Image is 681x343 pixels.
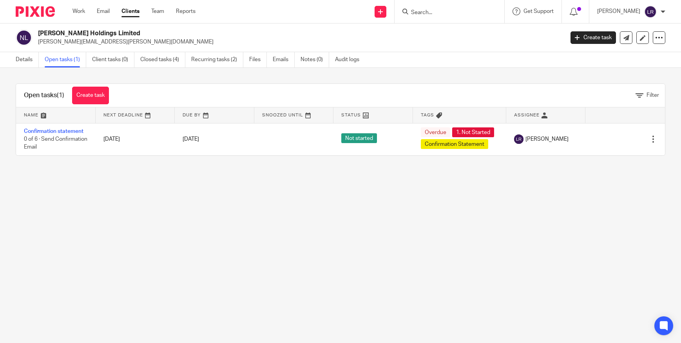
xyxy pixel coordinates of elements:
[16,52,39,67] a: Details
[335,52,365,67] a: Audit logs
[121,7,139,15] a: Clients
[597,7,640,15] p: [PERSON_NAME]
[571,31,616,44] a: Create task
[191,52,243,67] a: Recurring tasks (2)
[151,7,164,15] a: Team
[57,92,64,98] span: (1)
[38,38,559,46] p: [PERSON_NAME][EMAIL_ADDRESS][PERSON_NAME][DOMAIN_NAME]
[176,7,196,15] a: Reports
[16,6,55,17] img: Pixie
[647,93,659,98] span: Filter
[421,139,488,149] span: Confirmation Statement
[644,5,657,18] img: svg%3E
[16,29,32,46] img: svg%3E
[262,113,303,117] span: Snoozed Until
[421,127,450,137] span: Overdue
[72,87,109,104] a: Create task
[410,9,481,16] input: Search
[24,129,83,134] a: Confirmation statement
[72,7,85,15] a: Work
[421,113,434,117] span: Tags
[97,7,110,15] a: Email
[514,134,523,144] img: svg%3E
[24,136,87,150] span: 0 of 6 · Send Confirmation Email
[45,52,86,67] a: Open tasks (1)
[38,29,455,38] h2: [PERSON_NAME] Holdings Limited
[525,135,569,143] span: [PERSON_NAME]
[183,136,199,142] span: [DATE]
[452,127,494,137] span: 1. Not Started
[140,52,185,67] a: Closed tasks (4)
[249,52,267,67] a: Files
[96,123,175,155] td: [DATE]
[341,113,361,117] span: Status
[273,52,295,67] a: Emails
[341,133,377,143] span: Not started
[24,91,64,100] h1: Open tasks
[92,52,134,67] a: Client tasks (0)
[523,9,554,14] span: Get Support
[301,52,329,67] a: Notes (0)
